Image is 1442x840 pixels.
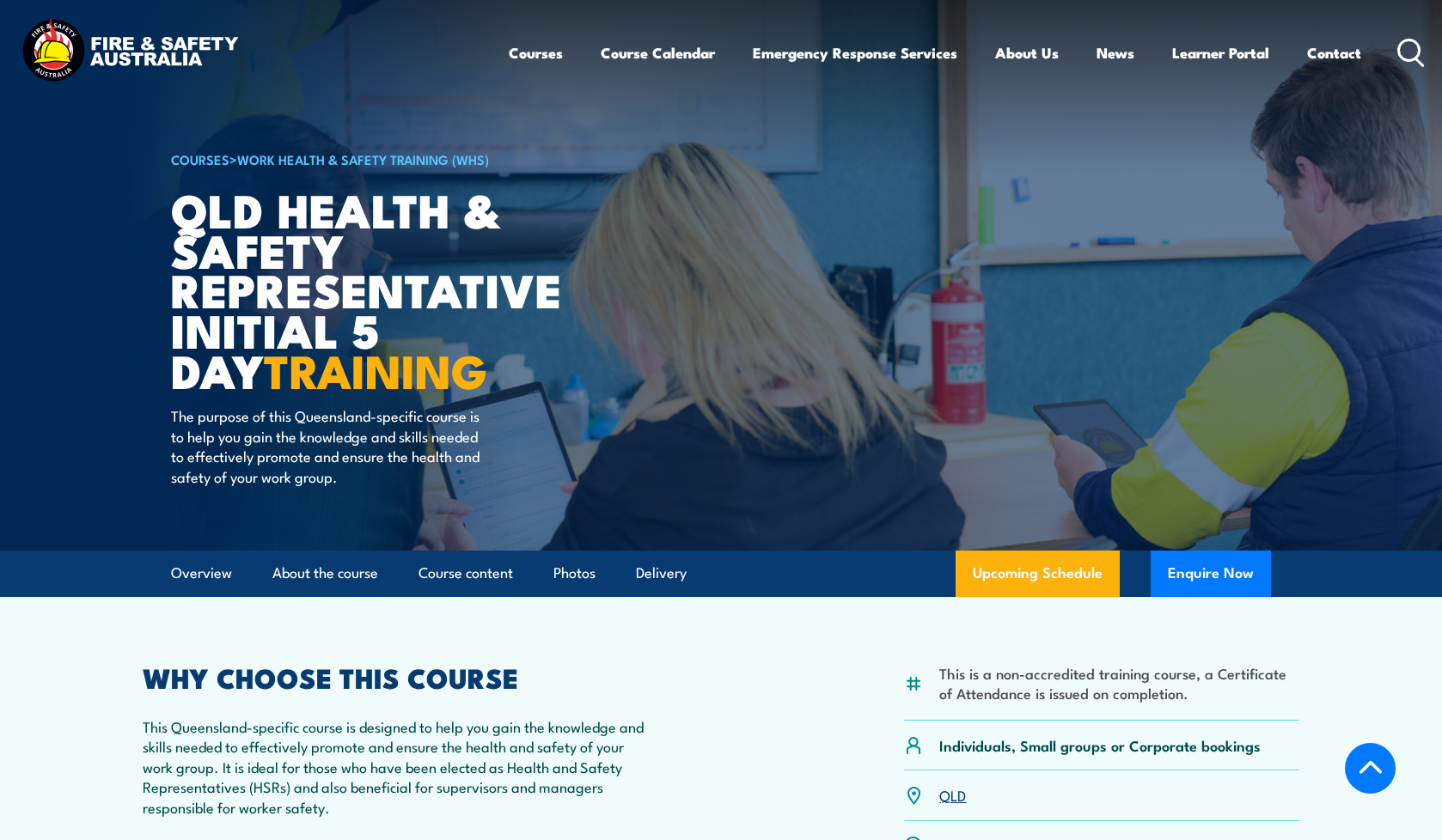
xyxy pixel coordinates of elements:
[553,551,596,596] a: Photos
[171,551,232,596] a: Overview
[237,149,489,168] a: Work Health & Safety Training (WHS)
[171,149,596,169] h6: >
[939,663,1299,703] li: This is a non-accredited training course, a Certificate of Attendance is issued on completion.
[939,735,1261,755] p: Individuals, Small groups or Corporate bookings
[264,333,487,405] strong: TRAINING
[1151,551,1271,597] button: Enquire Now
[171,189,596,390] h1: QLD Health & Safety Representative Initial 5 Day
[636,551,687,596] a: Delivery
[1097,30,1134,76] a: News
[272,551,378,596] a: About the course
[995,30,1059,76] a: About Us
[753,30,957,76] a: Emergency Response Services
[939,784,966,805] a: QLD
[171,405,485,486] p: The purpose of this Queensland-specific course is to help you gain the knowledge and skills neede...
[1172,30,1269,76] a: Learner Portal
[171,149,229,168] a: COURSES
[419,551,513,596] a: Course content
[1307,30,1361,76] a: Contact
[956,551,1120,597] a: Upcoming Schedule
[143,716,645,817] p: This Queensland-specific course is designed to help you gain the knowledge and skills needed to e...
[601,30,715,76] a: Course Calendar
[143,665,645,689] h2: WHY CHOOSE THIS COURSE
[509,30,563,76] a: Courses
